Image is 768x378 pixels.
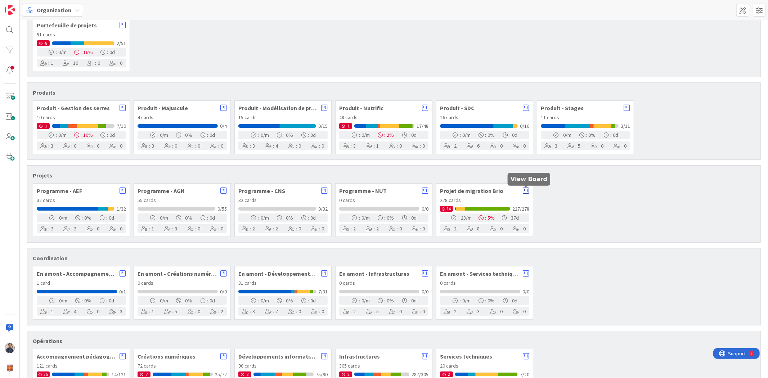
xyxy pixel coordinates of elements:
div: : [149,213,168,222]
span: Programme - NUT [339,188,418,194]
div: : [141,141,154,150]
span: 0 [322,225,324,233]
div: : [242,141,255,150]
div: : [242,307,255,316]
div: 278 cards [440,197,529,204]
div: : [76,213,92,222]
div: 55 cards [138,197,227,204]
span: 0 /m [160,297,168,305]
span: 2 [221,308,223,315]
div: 0/4 [220,122,227,130]
b: Coordination [33,254,68,262]
div: : [210,224,223,233]
span: 0 [422,142,425,150]
span: 0 /m [160,131,168,139]
div: : [40,307,53,316]
div: : [63,59,78,67]
span: 0 % [589,131,596,139]
div: : [49,296,67,305]
div: : [288,307,301,316]
span: 1 [45,123,47,129]
span: 0 /m [59,214,67,222]
div: : [444,141,457,150]
span: 0 d [109,297,114,305]
div: : [343,224,356,233]
div: : [74,48,93,57]
span: 3 [252,308,255,315]
div: 0/1 [119,288,126,296]
div: 0 cards [339,279,428,287]
span: 0 % [488,131,495,139]
span: 0 d [210,131,215,139]
div: : [301,131,316,139]
span: 0 [500,225,503,233]
span: 0 [98,59,100,67]
div: : [389,141,402,150]
span: 0 d [210,214,215,222]
div: : [479,131,495,139]
div: : [63,224,76,233]
span: 0 % [185,214,193,222]
div: : [48,48,67,57]
span: 10 % [83,131,93,139]
div: 48 cards [339,114,428,121]
span: 3 [555,142,557,150]
div: : [513,307,526,316]
div: 3/11 [621,122,630,130]
div: : [164,224,177,233]
span: 0 [120,59,122,67]
span: 1 [152,308,154,315]
div: : [100,48,115,57]
span: 0 % [488,297,495,305]
span: 0 [298,225,301,233]
span: En amont - Services techniques [440,271,519,276]
span: 0 d [310,131,316,139]
div: : [311,307,324,316]
div: 1 [37,3,39,9]
div: : [366,141,379,150]
span: 0 [523,225,526,233]
div: 15 cards [238,114,328,121]
span: 0 /m [261,131,269,139]
div: : [210,141,223,150]
span: 0 [120,142,122,150]
div: : [412,307,425,316]
div: : [250,131,269,139]
span: 0 /m [58,49,67,56]
span: 0 d [512,131,517,139]
div: 2/51 [117,40,126,47]
span: Produit - Nutrific [339,105,418,111]
div: : [100,131,115,139]
div: : [402,131,417,139]
span: 2 [454,308,457,315]
div: 16 cards [440,114,529,121]
span: Produit - Gestion des serres [37,105,116,111]
span: 2 % [387,131,394,139]
div: : [86,224,99,233]
span: En amont - Accompagnement pédagogique [37,271,116,276]
span: 16 % [83,49,93,56]
span: Projet de migration Brio [440,188,519,194]
span: Organization [37,6,71,14]
div: : [265,307,278,316]
span: 0 [175,142,177,150]
div: : [288,224,301,233]
div: : [109,59,122,67]
div: : [149,296,168,305]
div: : [277,213,293,222]
div: 0 cards [440,279,529,287]
span: 0 [198,308,200,315]
div: : [351,213,370,222]
span: 8 [477,225,480,233]
div: : [301,296,316,305]
span: Programme - AGN [138,188,217,194]
div: : [604,131,618,139]
span: 4 [275,142,278,150]
div: : [74,131,93,139]
div: 0/0 [522,288,529,296]
span: 2 [454,142,457,150]
span: 0 % [185,297,193,305]
span: 0 /m [58,131,67,139]
div: : [311,224,324,233]
div: : [49,213,67,222]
